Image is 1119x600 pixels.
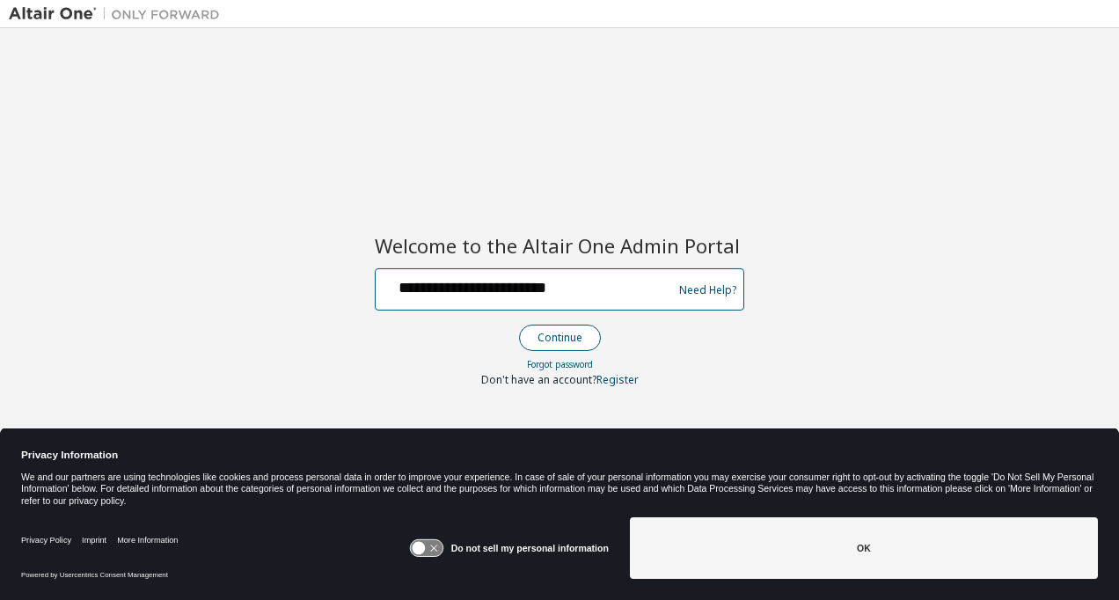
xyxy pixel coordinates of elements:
a: Register [596,372,639,387]
span: Don't have an account? [481,372,596,387]
button: Continue [519,325,601,351]
img: Altair One [9,5,229,23]
h2: Welcome to the Altair One Admin Portal [375,233,744,258]
a: Forgot password [527,358,593,370]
